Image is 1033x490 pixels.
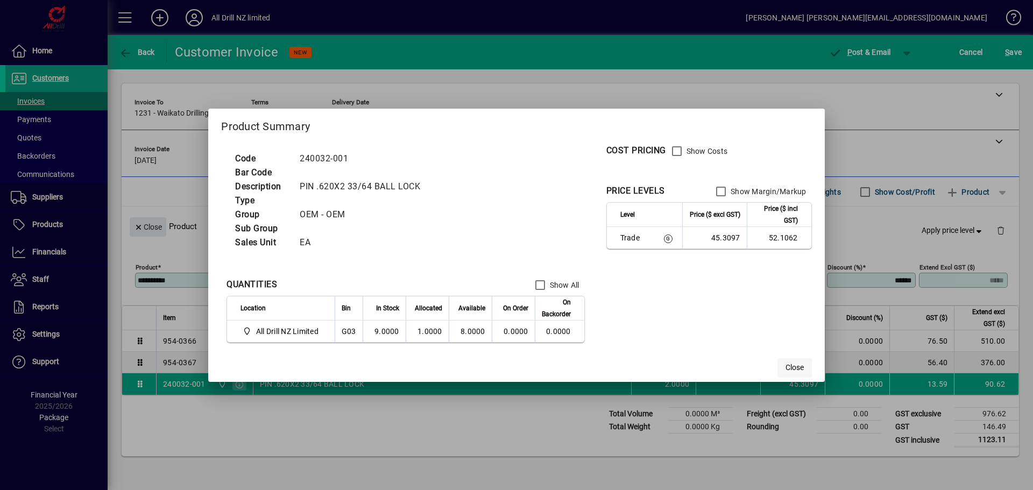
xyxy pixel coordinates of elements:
[606,144,666,157] div: COST PRICING
[682,227,747,248] td: 45.3097
[230,236,294,250] td: Sales Unit
[620,232,649,243] span: Trade
[606,184,665,197] div: PRICE LEVELS
[230,152,294,166] td: Code
[294,152,433,166] td: 240032-001
[504,327,528,336] span: 0.0000
[415,302,442,314] span: Allocated
[690,209,740,221] span: Price ($ excl GST)
[294,208,433,222] td: OEM - OEM
[503,302,528,314] span: On Order
[458,302,485,314] span: Available
[230,194,294,208] td: Type
[777,358,812,378] button: Close
[728,186,806,197] label: Show Margin/Markup
[230,208,294,222] td: Group
[227,278,277,291] div: QUANTITIES
[240,325,323,338] span: All Drill NZ Limited
[747,227,811,248] td: 52.1062
[449,321,492,342] td: 8.0000
[208,109,824,140] h2: Product Summary
[230,222,294,236] td: Sub Group
[754,203,798,226] span: Price ($ incl GST)
[542,296,571,320] span: On Backorder
[335,321,363,342] td: G03
[620,209,635,221] span: Level
[684,146,728,157] label: Show Costs
[786,362,804,373] span: Close
[548,280,579,290] label: Show All
[363,321,406,342] td: 9.0000
[342,302,351,314] span: Bin
[230,166,294,180] td: Bar Code
[256,326,319,337] span: All Drill NZ Limited
[294,180,433,194] td: PIN .620X2 33/64 BALL LOCK
[376,302,399,314] span: In Stock
[240,302,266,314] span: Location
[535,321,584,342] td: 0.0000
[406,321,449,342] td: 1.0000
[230,180,294,194] td: Description
[294,236,433,250] td: EA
